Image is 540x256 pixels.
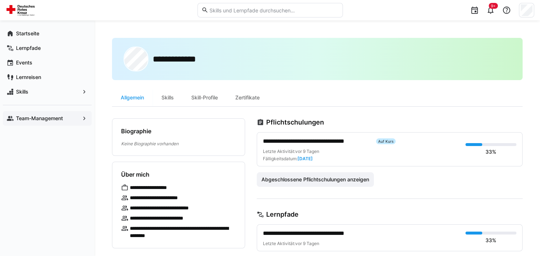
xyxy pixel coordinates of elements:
[208,7,339,13] input: Skills und Lernpfade durchsuchen…
[295,149,319,154] span: vor 9 Tagen
[112,89,153,106] div: Allgemein
[485,237,496,244] div: 33%
[121,141,236,147] p: Keine Biographie vorhanden
[485,148,496,155] div: 33%
[376,138,396,144] div: Auf Kurs
[257,172,374,187] button: Abgeschlossene Pflichtschulungen anzeigen
[297,156,313,161] span: [DATE]
[266,210,299,218] h3: Lernpfade
[263,241,460,247] div: Letzte Aktivität:
[227,89,268,106] div: Zertifikate
[183,89,227,106] div: Skill-Profile
[266,118,324,126] h3: Pflichtschulungen
[260,176,370,183] span: Abgeschlossene Pflichtschulungen anzeigen
[121,171,149,178] h4: Über mich
[121,127,151,135] h4: Biographie
[295,241,319,246] span: vor 9 Tagen
[263,149,319,154] div: Letzte Aktivität:
[153,89,183,106] div: Skills
[491,4,496,8] span: 9+
[263,156,313,162] div: Fälligkeitsdatum:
